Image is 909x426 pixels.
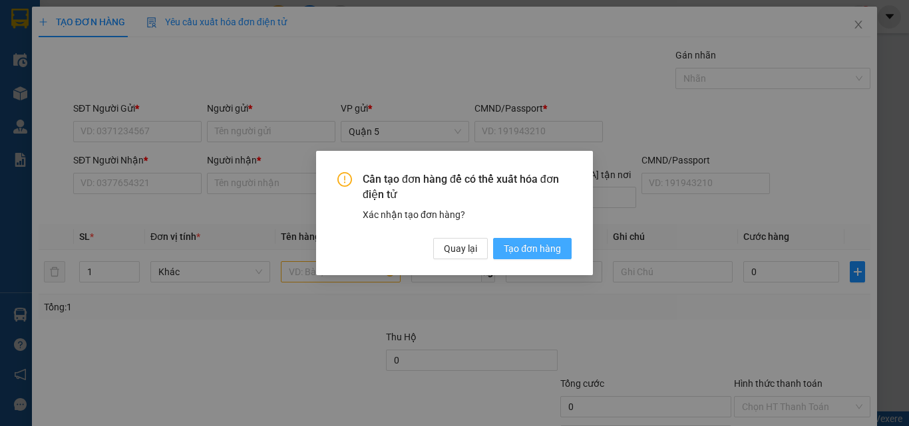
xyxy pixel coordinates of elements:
span: Cần tạo đơn hàng để có thể xuất hóa đơn điện tử [363,172,572,202]
span: Quay lại [444,241,477,256]
span: Tạo đơn hàng [504,241,561,256]
div: Xác nhận tạo đơn hàng? [363,207,572,222]
button: Tạo đơn hàng [493,238,572,259]
span: exclamation-circle [337,172,352,187]
button: Quay lại [433,238,488,259]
